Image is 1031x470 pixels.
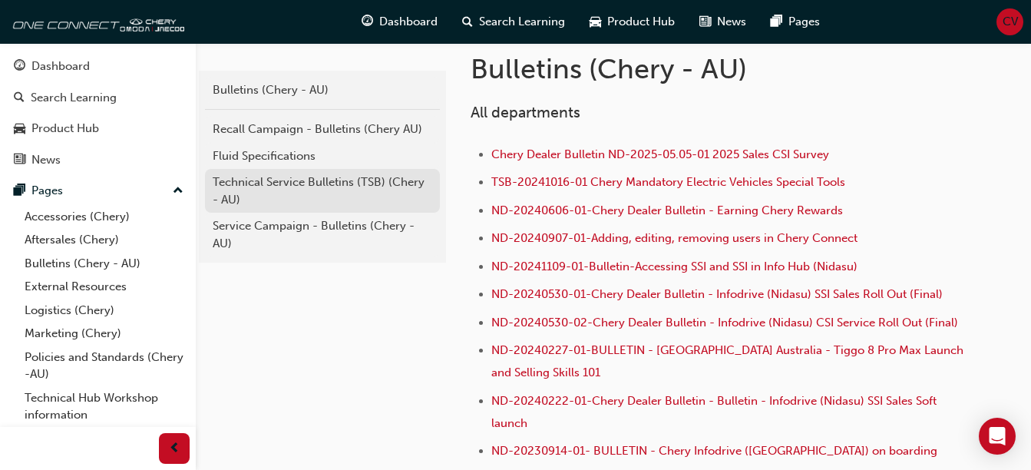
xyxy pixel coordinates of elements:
[205,143,440,170] a: Fluid Specifications
[491,394,940,430] a: ND-20240222-01-Chery Dealer Bulletin - Bulletin - Infodrive (Nidasu) SSI Sales Soft launch
[31,182,63,200] div: Pages
[6,49,190,177] button: DashboardSearch LearningProduct HubNews
[18,228,190,252] a: Aftersales (Chery)
[450,6,577,38] a: search-iconSearch Learning
[31,151,61,169] div: News
[6,52,190,81] a: Dashboard
[213,174,432,208] div: Technical Service Bulletins (TSB) (Chery - AU)
[6,84,190,112] a: Search Learning
[14,154,25,167] span: news-icon
[14,60,25,74] span: guage-icon
[379,13,438,31] span: Dashboard
[8,6,184,37] img: oneconnect
[18,346,190,386] a: Policies and Standards (Chery -AU)
[471,104,580,121] span: All departments
[607,13,675,31] span: Product Hub
[491,316,958,329] a: ND-20240530-02-Chery Dealer Bulletin - Infodrive (Nidasu) CSI Service Roll Out (Final)
[717,13,746,31] span: News
[213,121,432,138] div: Recall Campaign - Bulletins (Chery AU)
[349,6,450,38] a: guage-iconDashboard
[771,12,782,31] span: pages-icon
[6,146,190,174] a: News
[14,91,25,105] span: search-icon
[205,213,440,257] a: Service Campaign - Bulletins (Chery - AU)
[491,231,858,245] a: ND-20240907-01-Adding, editing, removing users in Chery Connect
[491,260,858,273] a: ND-20241109-01-Bulletin-Accessing SSI and SSI in Info Hub (Nidasu)
[1003,13,1018,31] span: CV
[213,147,432,165] div: Fluid Specifications
[491,287,943,301] a: ND-20240530-01-Chery Dealer Bulletin - Infodrive (Nidasu) SSI Sales Roll Out (Final)
[362,12,373,31] span: guage-icon
[577,6,687,38] a: car-iconProduct Hub
[18,252,190,276] a: Bulletins (Chery - AU)
[479,13,565,31] span: Search Learning
[6,114,190,143] a: Product Hub
[996,8,1023,35] button: CV
[213,81,432,99] div: Bulletins (Chery - AU)
[31,89,117,107] div: Search Learning
[979,418,1016,455] div: Open Intercom Messenger
[18,205,190,229] a: Accessories (Chery)
[213,217,432,252] div: Service Campaign - Bulletins (Chery - AU)
[205,77,440,104] a: Bulletins (Chery - AU)
[18,299,190,323] a: Logistics (Chery)
[6,177,190,205] button: Pages
[699,12,711,31] span: news-icon
[491,204,843,217] a: ND-20240606-01-Chery Dealer Bulletin - Earning Chery Rewards
[788,13,820,31] span: Pages
[18,275,190,299] a: External Resources
[14,184,25,198] span: pages-icon
[491,175,845,189] a: TSB-20241016-01 Chery Mandatory Electric Vehicles Special Tools
[31,120,99,137] div: Product Hub
[18,322,190,346] a: Marketing (Chery)
[491,147,829,161] a: Chery Dealer Bulletin ND-2025-05.05-01 2025 Sales CSI Survey
[173,181,183,201] span: up-icon
[169,439,180,458] span: prev-icon
[205,169,440,213] a: Technical Service Bulletins (TSB) (Chery - AU)
[687,6,758,38] a: news-iconNews
[491,444,937,458] a: ND-20230914-01- BULLETIN - Chery Infodrive ([GEOGRAPHIC_DATA]) on boarding
[31,58,90,75] div: Dashboard
[14,122,25,136] span: car-icon
[471,52,914,86] h1: Bulletins (Chery - AU)
[205,116,440,143] a: Recall Campaign - Bulletins (Chery AU)
[18,386,190,427] a: Technical Hub Workshop information
[590,12,601,31] span: car-icon
[758,6,832,38] a: pages-iconPages
[462,12,473,31] span: search-icon
[491,343,967,379] a: ND-20240227-01-BULLETIN - [GEOGRAPHIC_DATA] Australia - Tiggo 8 Pro Max Launch and Selling Skills...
